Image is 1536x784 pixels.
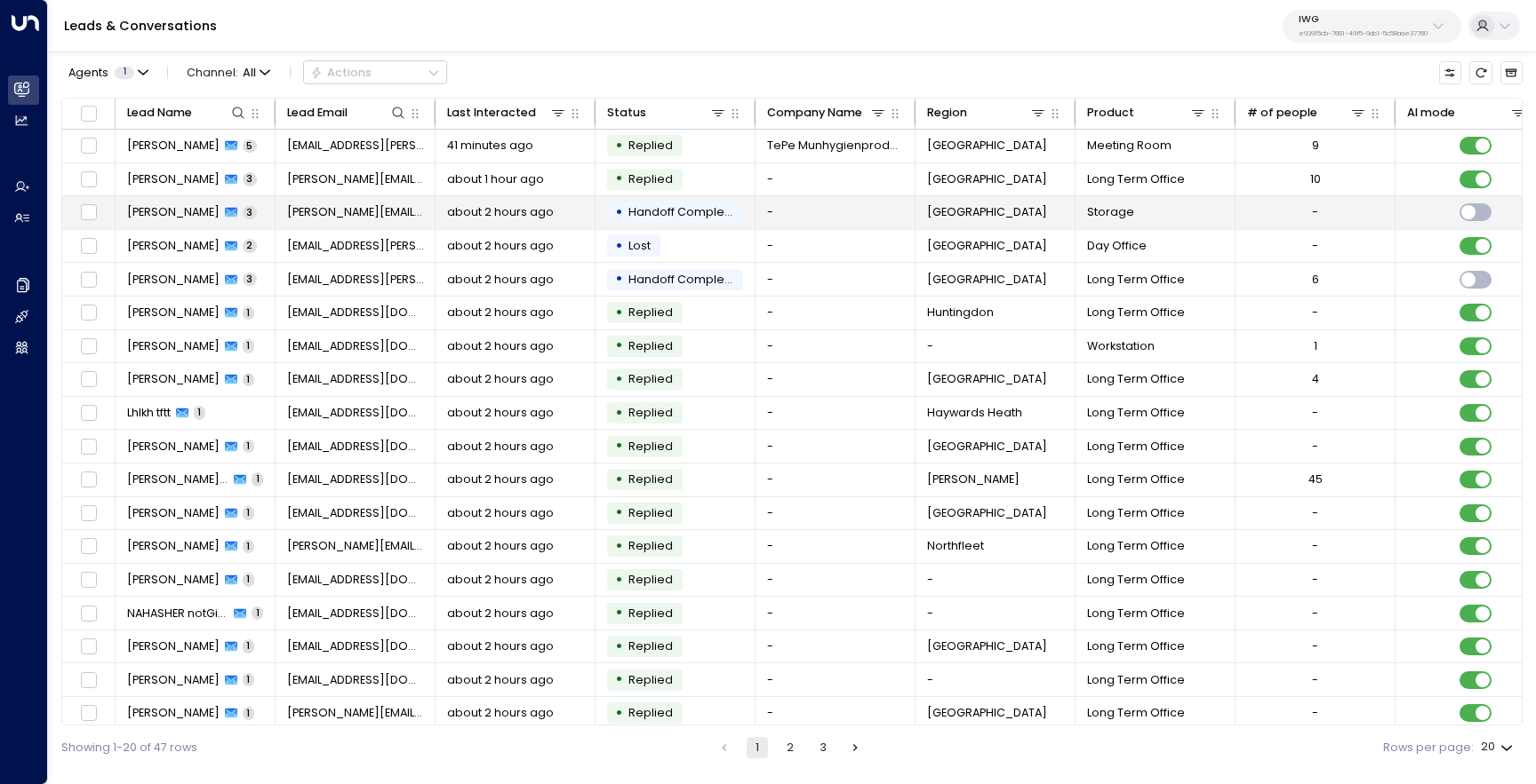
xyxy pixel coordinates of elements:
[287,606,424,622] span: kburkea2@gmail.com
[447,405,554,421] span: about 2 hours ago
[78,337,99,357] span: Toggle select row
[615,233,623,260] div: •
[243,373,254,386] span: 1
[243,306,254,320] span: 1
[615,199,623,226] div: •
[927,538,984,554] span: Northfleet
[1087,103,1134,123] div: Product
[615,332,623,360] div: •
[447,505,554,521] span: about 2 hours ago
[615,466,623,494] div: •
[1312,572,1318,588] div: -
[615,366,623,393] div: •
[615,432,623,460] div: •
[287,405,424,421] span: lhlkh@ihjh.com
[78,570,99,590] span: Toggle select row
[1481,735,1516,759] div: 20
[927,439,1047,455] span: Birmingham
[1247,103,1317,123] div: # of people
[127,505,220,521] span: Bradley Salih
[243,506,254,519] span: 1
[64,17,217,35] a: Leads & Conversations
[310,66,372,80] div: Actions
[1087,538,1185,554] span: Long Term Office
[447,238,554,254] span: about 2 hours ago
[1312,371,1319,387] div: 4
[447,705,554,721] span: about 2 hours ago
[303,60,447,84] div: Button group with a nested menu
[756,230,916,263] td: -
[927,505,1047,521] span: London
[78,436,99,456] span: Toggle select row
[1087,672,1185,688] span: Long Term Office
[78,103,99,123] span: Toggle select all
[756,630,916,663] td: -
[1407,103,1455,123] div: AI mode
[747,737,768,758] button: page 1
[78,170,99,190] span: Toggle select row
[1312,505,1318,521] div: -
[127,638,220,654] span: Rupinder Johal
[615,700,623,727] div: •
[927,238,1047,254] span: London
[628,238,651,253] span: Lost
[78,536,99,557] span: Toggle select row
[628,371,673,386] span: Replied
[127,471,229,487] span: Kerensa Telford-Johns
[1383,740,1474,756] label: Rows per page:
[615,599,623,627] div: •
[756,163,916,196] td: -
[287,305,424,321] span: ibukunoke6@gmail.com
[1312,204,1318,220] div: -
[287,471,424,487] span: telfordjohnsker@sbsit.com
[615,633,623,661] div: •
[756,697,916,730] td: -
[927,705,1047,721] span: London
[615,400,623,427] div: •
[243,707,254,720] span: 1
[243,273,257,286] span: 3
[916,597,1076,630] td: -
[243,573,254,586] span: 1
[845,737,867,758] button: Go to next page
[287,103,348,123] div: Lead Email
[243,673,254,686] span: 1
[127,103,192,123] div: Lead Name
[1312,538,1318,554] div: -
[287,138,424,154] span: carina.ostman@tepe.com
[287,272,424,288] span: mark.symonds@padrock.co.uk
[78,202,99,223] span: Toggle select row
[447,572,554,588] span: about 2 hours ago
[287,538,424,554] span: lee@prestons.org.uk
[127,305,220,321] span: Ibukun Oke
[127,171,220,187] span: Susanna Holt
[1312,638,1318,654] div: -
[1469,61,1492,83] span: Refresh
[252,472,263,486] span: 1
[78,603,99,623] span: Toggle select row
[628,672,673,687] span: Replied
[115,67,134,79] span: 1
[447,103,568,123] div: Last Interacted
[1407,103,1528,123] div: AI mode
[1283,10,1461,43] button: IWGe92915cb-7661-49f5-9dc1-5c58aae37760
[1087,238,1147,254] span: Day Office
[756,564,916,597] td: -
[180,61,276,83] button: Channel:All
[927,103,1048,123] div: Region
[1314,338,1317,354] div: 1
[194,406,205,419] span: 1
[1439,61,1461,83] button: Customize
[287,338,424,354] span: na.scimentobruno@hotmail.com
[127,538,220,554] span: Lee Preston
[1087,305,1185,321] span: Long Term Office
[927,171,1047,187] span: Cambridge
[1087,439,1185,455] span: Long Term Office
[127,705,220,721] span: Freddie Field
[447,103,536,123] div: Last Interacted
[78,670,99,691] span: Toggle select row
[127,405,171,421] span: Lhlkh tftt
[78,303,99,323] span: Toggle select row
[447,138,533,154] span: 41 minutes ago
[127,138,220,154] span: Carina Ostman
